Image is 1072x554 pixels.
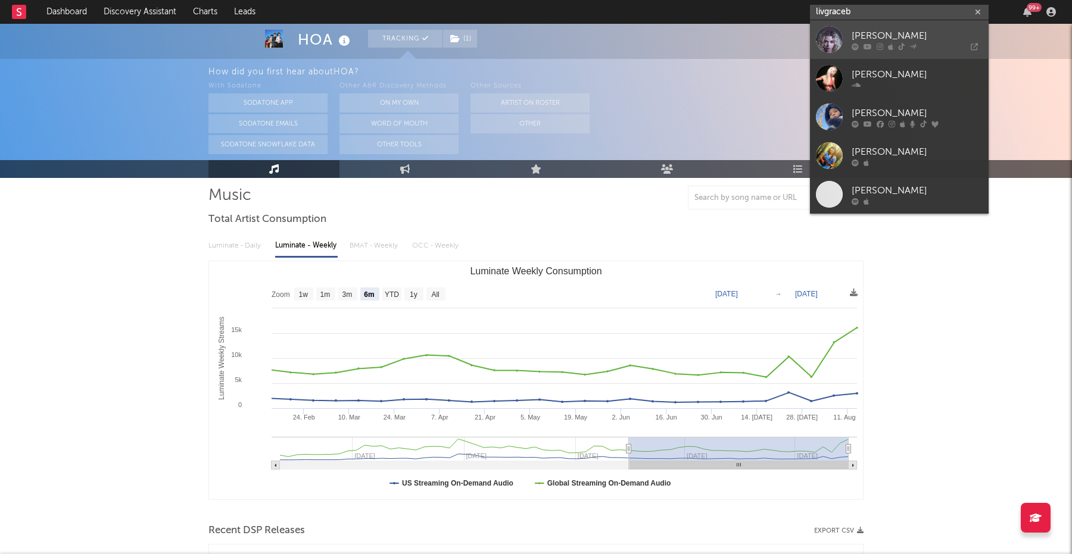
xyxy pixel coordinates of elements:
text: 0 [238,401,242,408]
text: 19. May [564,414,588,421]
div: [PERSON_NAME] [852,106,983,120]
text: 21. Apr [475,414,496,421]
text: 7. Apr [431,414,448,421]
text: Zoom [272,290,290,299]
div: [PERSON_NAME] [852,67,983,82]
a: [PERSON_NAME] [810,59,989,98]
text: 11. Aug [833,414,855,421]
button: Sodatone App [208,93,328,112]
a: [PERSON_NAME] [810,175,989,214]
button: Other [470,114,590,133]
text: → [775,290,782,298]
button: Sodatone Emails [208,114,328,133]
text: 16. Jun [656,414,677,421]
div: Luminate - Weekly [275,236,338,256]
div: Other A&R Discovery Methods [339,79,459,93]
div: [PERSON_NAME] [852,183,983,198]
input: Search for artists [810,5,989,20]
span: Recent DSP Releases [208,524,305,538]
text: 6m [364,290,374,299]
div: [PERSON_NAME] [852,145,983,159]
a: [PERSON_NAME] [810,20,989,59]
text: [DATE] [795,290,818,298]
input: Search by song name or URL [688,193,814,203]
button: Other Tools [339,135,459,154]
text: 10. Mar [338,414,361,421]
div: [PERSON_NAME] [852,29,983,43]
text: 1y [410,290,417,299]
div: Other Sources [470,79,590,93]
text: US Streaming On-Demand Audio [402,479,513,487]
span: ( 1 ) [442,30,478,48]
div: How did you first hear about HOA ? [208,65,1072,79]
span: Total Artist Consumption [208,212,326,227]
text: 30. Jun [701,414,722,421]
button: Word Of Mouth [339,114,459,133]
text: 3m [342,290,353,299]
text: [DATE] [715,290,738,298]
text: 2. Jun [612,414,630,421]
text: 5k [235,376,242,383]
button: Artist on Roster [470,93,590,112]
text: 15k [231,326,242,333]
button: (1) [443,30,477,48]
a: [PERSON_NAME] [810,98,989,136]
text: 24. Mar [384,414,406,421]
button: On My Own [339,93,459,112]
div: 99 + [1027,3,1042,12]
text: 14. [DATE] [741,414,772,421]
text: All [431,290,439,299]
text: 24. Feb [293,414,315,421]
button: Sodatone Snowflake Data [208,135,328,154]
text: 10k [231,351,242,358]
div: With Sodatone [208,79,328,93]
text: 28. [DATE] [786,414,818,421]
text: YTD [385,290,399,299]
text: 1w [299,290,308,299]
text: Luminate Weekly Streams [217,317,226,400]
text: 5. May [521,414,541,421]
div: HOA [298,30,353,49]
button: Tracking [368,30,442,48]
text: Luminate Weekly Consumption [470,266,602,276]
button: 99+ [1023,7,1032,17]
text: Global Streaming On-Demand Audio [547,479,671,487]
text: 1m [320,290,331,299]
button: Export CSV [814,527,864,534]
svg: Luminate Weekly Consumption [209,261,863,499]
a: [PERSON_NAME] [810,136,989,175]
